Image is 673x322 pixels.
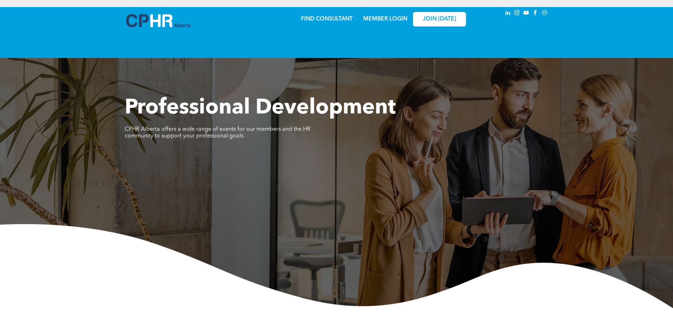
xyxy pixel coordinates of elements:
[413,12,466,27] a: JOIN [DATE]
[513,9,521,18] a: instagram
[532,9,539,18] a: facebook
[363,16,407,22] a: MEMBER LOGIN
[423,16,456,23] span: JOIN [DATE]
[125,127,311,139] span: CPHR Alberta offers a wide range of events for our members and the HR community to support your p...
[125,98,396,119] span: Professional Development
[301,16,353,22] a: FIND CONSULTANT
[523,9,530,18] a: youtube
[504,9,512,18] a: linkedin
[126,14,190,27] img: A blue and white logo for cp alberta
[541,9,549,18] a: Social network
